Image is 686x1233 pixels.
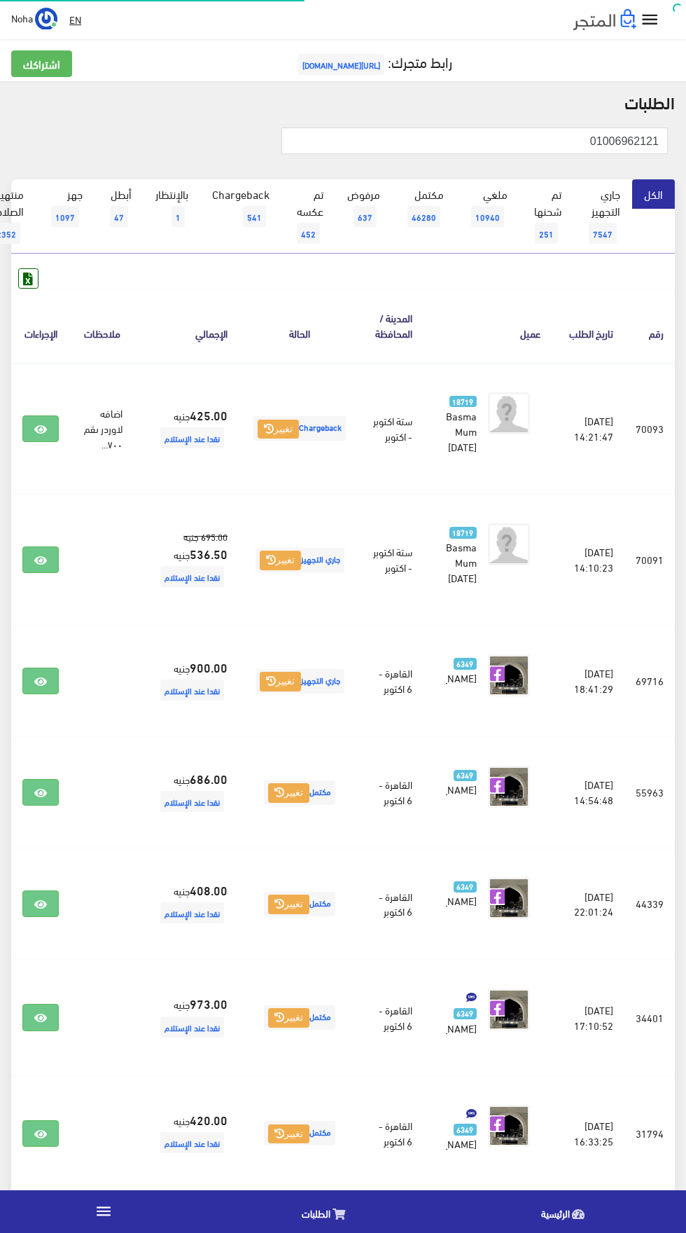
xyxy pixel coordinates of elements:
span: 6349 [454,1008,477,1020]
img: avatar.png [488,523,530,565]
span: نقدا عند الإستلام [160,1132,224,1153]
th: عميل [423,289,552,362]
a: 6349 [PERSON_NAME] [446,877,477,908]
button: تغيير [268,895,309,914]
a: أبطل47 [94,179,143,237]
span: نقدا عند الإستلام [160,427,224,448]
img: picture [488,766,530,808]
a: 6349 [PERSON_NAME] [446,989,477,1035]
i:  [94,1202,113,1220]
span: 452 [297,223,320,244]
span: 251 [535,223,558,244]
td: ستة اكتوبر - اكتوبر [360,363,423,495]
span: نقدا عند الإستلام [160,566,224,587]
td: جنيه [134,960,239,1075]
a: الكل [632,179,675,209]
span: 6349 [454,881,477,893]
strong: 408.00 [190,881,227,899]
span: 6349 [454,770,477,782]
a: تم شحنها251 [519,179,573,254]
span: 10940 [471,206,504,227]
td: [DATE] 18:41:29 [552,626,624,737]
span: 541 [243,206,266,227]
td: ستة اكتوبر - اكتوبر [360,494,423,625]
td: [DATE] 16:33:25 [552,1075,624,1191]
span: نقدا عند الإستلام [160,902,224,923]
td: [DATE] 14:21:47 [552,363,624,495]
a: 18719 Basma Mum [DATE] [446,523,477,585]
a: اشتراكك [11,50,72,77]
td: 31794 [624,1075,675,1191]
span: 7547 [589,223,617,244]
strong: 536.50 [190,544,227,563]
a: جهز1097 [36,179,94,237]
td: القاهرة - 6 اكتوبر [360,737,423,848]
a: بالإنتظار1 [143,179,200,237]
img: picture [488,654,530,696]
span: نقدا عند الإستلام [160,680,224,701]
strong: 420.00 [190,1110,227,1129]
td: [DATE] 14:54:48 [552,737,624,848]
span: مكتمل [264,780,335,805]
img: ... [35,8,57,30]
strong: 973.00 [190,994,227,1012]
a: Chargeback541 [200,179,281,237]
a: ... Noha [11,7,57,29]
button: تغيير [258,420,299,439]
td: جنيه [134,848,239,960]
td: 44339 [624,848,675,960]
span: مكتمل [264,1005,335,1030]
th: المدينة / المحافظة [360,289,423,362]
th: تاريخ الطلب [552,289,624,362]
th: اﻹجمالي [134,289,239,362]
strong: 425.00 [190,406,227,424]
strong: 900.00 [190,658,227,676]
img: avatar.png [488,392,530,434]
img: . [573,9,636,30]
span: 1 [171,206,185,227]
a: تم عكسه452 [281,179,335,254]
span: 47 [110,206,128,227]
span: جاري التجهيز [255,548,344,572]
span: مكتمل [264,1121,335,1145]
td: 55963 [624,737,675,848]
button: تغيير [260,551,301,570]
td: القاهرة - 6 اكتوبر [360,848,423,960]
span: 1097 [51,206,79,227]
s: 695.00 جنيه [183,528,227,545]
span: مكتمل [264,892,335,916]
th: ملاحظات [70,289,134,362]
td: [DATE] 17:10:52 [552,960,624,1075]
td: جنيه [134,626,239,737]
span: 6349 [454,658,477,670]
span: 18719 [449,396,477,408]
button: تغيير [268,1008,309,1028]
td: جنيه [134,494,239,625]
td: 69716 [624,626,675,737]
th: الحالة [239,289,360,362]
td: القاهرة - 6 اكتوبر [360,960,423,1075]
a: مكتمل46280 [392,179,456,237]
span: نقدا عند الإستلام [160,791,224,812]
a: مرفوض637 [335,179,392,237]
a: ملغي10940 [456,179,519,237]
button: تغيير [260,672,301,691]
button: تغيير [268,783,309,803]
span: 18719 [449,527,477,539]
span: Basma Mum [DATE] [446,537,477,587]
i:  [640,10,660,30]
input: بحث ( رقم الطلب, رقم الهاتف, الإسم, البريد اﻹلكتروني )... [281,128,668,154]
a: الرئيسية [447,1194,686,1229]
a: جاري التجهيز7547 [573,179,632,254]
span: [URL][DOMAIN_NAME] [298,54,384,75]
span: جاري التجهيز [255,669,344,694]
span: الطلبات [302,1204,330,1222]
a: 6349 [PERSON_NAME] [446,766,477,797]
td: 70093 [624,363,675,495]
a: EN [64,7,87,32]
img: picture [488,989,530,1031]
td: [DATE] 22:01:24 [552,848,624,960]
td: القاهرة - 6 اكتوبر [360,1075,423,1191]
u: EN [69,11,81,28]
span: 637 [353,206,377,227]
